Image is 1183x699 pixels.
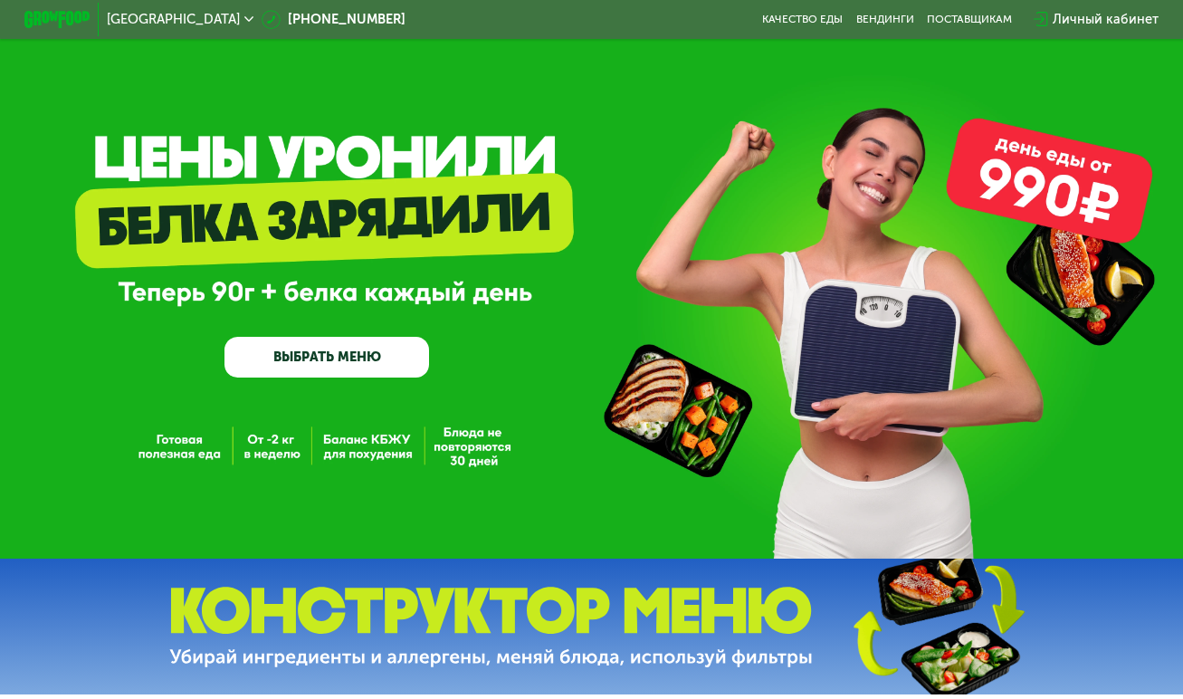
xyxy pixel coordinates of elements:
span: [GEOGRAPHIC_DATA] [107,13,240,26]
div: Личный кабинет [1053,10,1159,30]
a: [PHONE_NUMBER] [262,10,405,30]
div: поставщикам [927,13,1012,26]
a: Качество еды [762,13,843,26]
a: Вендинги [856,13,914,26]
a: ВЫБРАТЬ МЕНЮ [224,337,429,378]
